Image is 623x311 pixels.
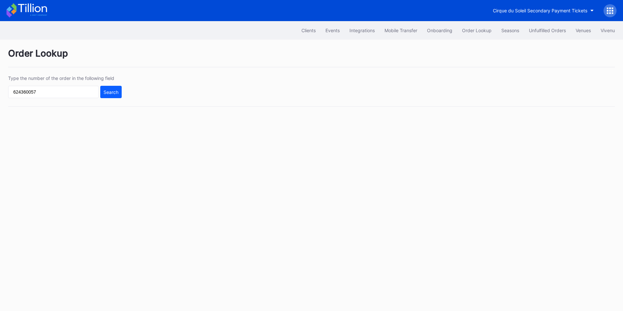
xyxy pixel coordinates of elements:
button: Clients [297,24,321,36]
div: Onboarding [427,28,452,33]
div: Cirque du Soleil Secondary Payment Tickets [493,8,587,13]
button: Onboarding [422,24,457,36]
div: Order Lookup [8,48,615,67]
div: Seasons [501,28,519,33]
button: Order Lookup [457,24,496,36]
div: Integrations [349,28,375,33]
div: Type the number of the order in the following field [8,75,122,81]
button: Unfulfilled Orders [524,24,571,36]
button: Seasons [496,24,524,36]
div: Mobile Transfer [385,28,417,33]
button: Cirque du Soleil Secondary Payment Tickets [488,5,599,17]
div: Clients [301,28,316,33]
div: Events [325,28,340,33]
button: Vivenu [596,24,620,36]
button: Integrations [345,24,380,36]
button: Search [100,86,122,98]
button: Mobile Transfer [380,24,422,36]
button: Venues [571,24,596,36]
input: GT59662 [8,86,99,98]
div: Venues [576,28,591,33]
button: Events [321,24,345,36]
div: Order Lookup [462,28,492,33]
div: Search [104,89,118,95]
div: Unfulfilled Orders [529,28,566,33]
div: Vivenu [601,28,615,33]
